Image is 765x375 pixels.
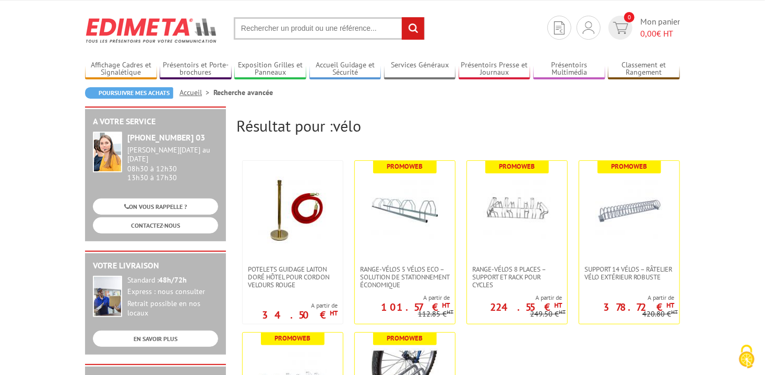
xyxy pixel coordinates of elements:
[127,276,218,285] div: Standard :
[248,265,338,289] span: Potelets guidage laiton doré hôtel pour cordon velours rouge
[85,61,157,78] a: Affichage Cadres et Signalétique
[612,162,648,171] b: Promoweb
[93,261,218,271] h2: Votre livraison
[93,331,218,347] a: EN SAVOIR PLUS
[333,115,361,136] span: vélo
[236,117,680,134] h2: Résultat pour :
[402,17,424,40] input: rechercher
[671,308,678,315] sup: HT
[624,12,635,22] span: 0
[309,61,381,78] a: Accueil Guidage et Sécurité
[640,28,656,39] span: 0,00
[533,61,605,78] a: Présentoirs Multimédia
[483,177,551,244] img: Range-vélos 8 places – Support et rack pour cycles
[640,16,680,40] span: Mon panier
[127,146,218,163] div: [PERSON_NAME][DATE] au [DATE]
[262,301,338,310] span: A partir de
[579,265,679,281] a: Support 14 vélos – Râtelier vélo extérieur robuste
[355,265,455,289] a: Range-vélos 5 vélos ECO – Solution de stationnement économique
[93,132,122,172] img: widget-service.jpg
[371,177,439,244] img: Range-vélos 5 vélos ECO – Solution de stationnement économique
[472,265,562,289] span: Range-vélos 8 places – Support et rack pour cycles
[554,21,565,34] img: devis rapide
[259,177,327,244] img: Potelets guidage laiton doré hôtel pour cordon velours rouge
[360,265,450,289] span: Range-vélos 5 vélos ECO – Solution de stationnement économique
[579,294,674,302] span: A partir de
[583,21,594,34] img: devis rapide
[418,310,453,318] p: 112.85 €
[595,177,663,244] img: Support 14 vélos – Râtelier vélo extérieur robuste
[127,299,218,318] div: Retrait possible en nos locaux
[467,294,562,302] span: A partir de
[93,217,218,233] a: CONTACTEZ-NOUS
[262,312,338,318] p: 34.50 €
[584,265,674,281] span: Support 14 vélos – Râtelier vélo extérieur robuste
[387,162,423,171] b: Promoweb
[499,162,535,171] b: Promoweb
[384,61,456,78] a: Services Généraux
[330,309,338,318] sup: HT
[559,308,566,315] sup: HT
[666,301,674,310] sup: HT
[127,132,205,143] strong: [PHONE_NUMBER] 03
[234,61,306,78] a: Exposition Grilles et Panneaux
[85,87,173,99] a: Poursuivre mes achats
[127,287,218,297] div: Express : nous consulter
[213,87,273,98] li: Recherche avancée
[459,61,531,78] a: Présentoirs Presse et Journaux
[93,276,122,317] img: widget-livraison.jpg
[381,304,450,310] p: 101.57 €
[93,117,218,126] h2: A votre service
[93,198,218,215] a: ON VOUS RAPPELLE ?
[234,17,425,40] input: Rechercher un produit ou une référence...
[180,88,213,97] a: Accueil
[490,304,562,310] p: 224.55 €
[728,339,765,375] button: Cookies (fenêtre modale)
[734,344,760,370] img: Cookies (fenêtre modale)
[642,310,678,318] p: 420.80 €
[467,265,567,289] a: Range-vélos 8 places – Support et rack pour cycles
[275,334,311,343] b: Promoweb
[160,61,232,78] a: Présentoirs et Porte-brochures
[387,334,423,343] b: Promoweb
[355,294,450,302] span: A partir de
[603,304,674,310] p: 378.72 €
[159,275,187,285] strong: 48h/72h
[442,301,450,310] sup: HT
[613,22,628,34] img: devis rapide
[606,16,680,40] a: devis rapide 0 Mon panier 0,00€ HT
[127,146,218,182] div: 08h30 à 12h30 13h30 à 17h30
[554,301,562,310] sup: HT
[85,11,218,50] img: Edimeta
[530,310,566,318] p: 249.50 €
[608,61,680,78] a: Classement et Rangement
[447,308,453,315] sup: HT
[640,28,680,40] span: € HT
[243,265,343,289] a: Potelets guidage laiton doré hôtel pour cordon velours rouge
